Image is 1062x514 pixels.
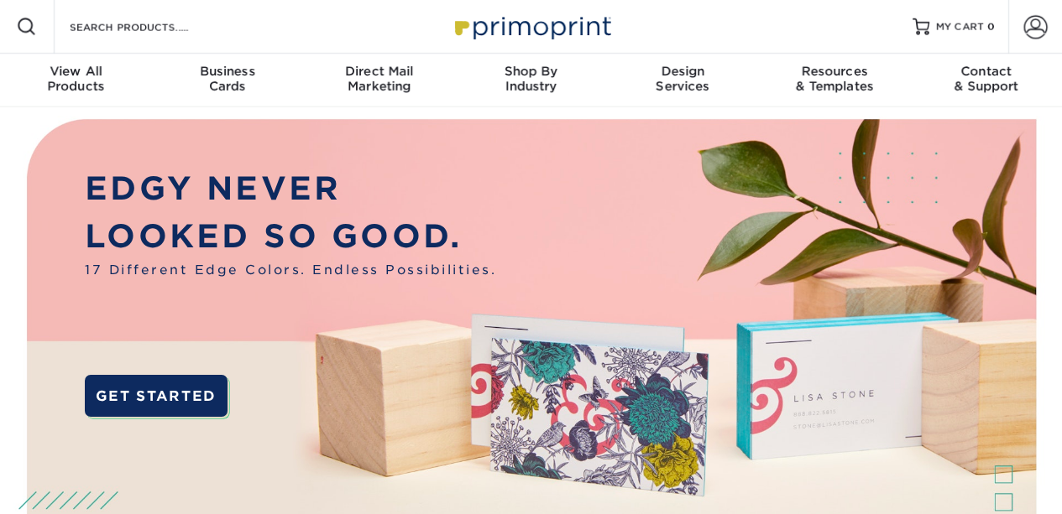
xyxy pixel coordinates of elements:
div: Industry [455,64,607,94]
span: Business [152,64,304,79]
span: 0 [987,21,995,33]
p: LOOKED SO GOOD. [85,213,496,261]
img: Primoprint [447,8,615,44]
span: Resources [759,64,911,79]
span: Design [607,64,759,79]
div: Cards [152,64,304,94]
span: 17 Different Edge Colors. Endless Possibilities. [85,261,496,280]
a: DesignServices [607,54,759,107]
div: Services [607,64,759,94]
a: Shop ByIndustry [455,54,607,107]
span: Shop By [455,64,607,79]
a: Contact& Support [910,54,1062,107]
span: MY CART [936,20,984,34]
span: Contact [910,64,1062,79]
div: Marketing [303,64,455,94]
p: EDGY NEVER [85,165,496,213]
a: GET STARTED [85,375,227,417]
a: Direct MailMarketing [303,54,455,107]
input: SEARCH PRODUCTS..... [68,17,232,37]
a: Resources& Templates [759,54,911,107]
span: Direct Mail [303,64,455,79]
div: & Templates [759,64,911,94]
div: & Support [910,64,1062,94]
a: BusinessCards [152,54,304,107]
